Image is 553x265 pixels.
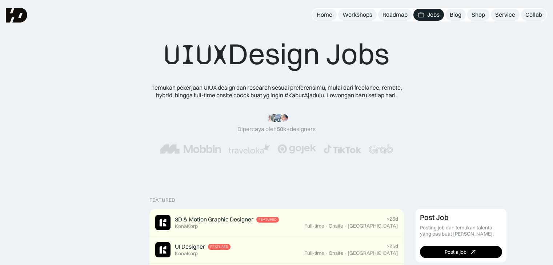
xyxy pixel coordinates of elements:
a: Jobs [413,9,444,21]
div: · [344,223,347,229]
div: 3D & Motion Graphic Designer [175,216,253,223]
span: UIUX [164,37,228,72]
a: Post a job [420,246,502,258]
a: Blog [445,9,466,21]
div: Roadmap [382,11,408,19]
div: Jobs [427,11,440,19]
div: >25d [386,216,398,222]
div: [GEOGRAPHIC_DATA] [348,223,398,229]
div: Shop [472,11,485,19]
div: Full-time [304,250,324,256]
div: Design Jobs [164,36,389,72]
div: Collab [525,11,542,19]
div: · [325,250,328,256]
div: Full-time [304,223,324,229]
a: Service [491,9,520,21]
div: KonaKorp [175,223,198,229]
div: >25d [386,243,398,249]
div: Featured [149,197,175,203]
a: Job Image3D & Motion Graphic DesignerFeaturedKonaKorp>25dFull-time·Onsite·[GEOGRAPHIC_DATA] [149,209,404,236]
div: UI Designer [175,243,205,250]
div: Temukan pekerjaan UIUX design dan research sesuai preferensimu, mulai dari freelance, remote, hyb... [146,84,408,99]
div: · [344,250,347,256]
div: Dipercaya oleh designers [237,125,316,133]
a: Shop [467,9,489,21]
div: Home [317,11,332,19]
div: · [325,223,328,229]
div: Featured [210,245,228,249]
span: 50k+ [277,125,290,132]
div: Service [495,11,515,19]
div: Post Job [420,213,449,222]
div: [GEOGRAPHIC_DATA] [348,250,398,256]
a: Collab [521,9,546,21]
a: Home [312,9,337,21]
div: Blog [450,11,461,19]
img: Job Image [155,242,171,257]
a: Job ImageUI DesignerFeaturedKonaKorp>25dFull-time·Onsite·[GEOGRAPHIC_DATA] [149,236,404,264]
div: KonaKorp [175,250,198,257]
div: Workshops [342,11,372,19]
img: Job Image [155,215,171,230]
div: Featured [259,217,277,222]
a: Workshops [338,9,377,21]
a: Roadmap [378,9,412,21]
div: Onsite [329,223,343,229]
div: Post a job [445,249,466,255]
div: Onsite [329,250,343,256]
div: Posting job dan temukan talenta yang pas buat [PERSON_NAME]. [420,225,502,237]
